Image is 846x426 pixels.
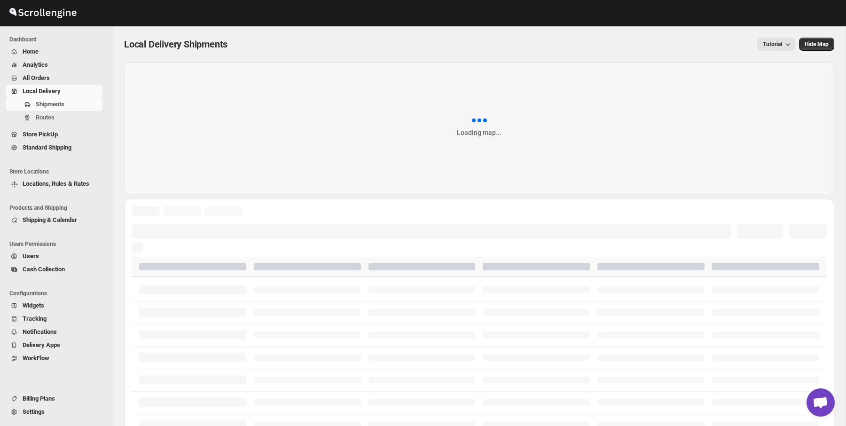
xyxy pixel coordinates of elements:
[6,98,102,111] button: Shipments
[23,180,89,187] span: Locations, Rules & Rates
[23,341,60,348] span: Delivery Apps
[763,41,782,47] span: Tutorial
[23,315,47,322] span: Tracking
[6,45,102,58] button: Home
[805,40,829,48] span: Hide Map
[9,204,106,212] span: Products and Shipping
[9,240,106,248] span: Users Permissions
[23,328,57,335] span: Notifications
[6,339,102,352] button: Delivery Apps
[23,61,48,68] span: Analytics
[6,325,102,339] button: Notifications
[807,388,835,417] div: Open chat
[124,39,227,50] span: Local Delivery Shipments
[23,48,39,55] span: Home
[23,216,77,223] span: Shipping & Calendar
[6,111,102,124] button: Routes
[6,58,102,71] button: Analytics
[6,250,102,263] button: Users
[23,74,50,81] span: All Orders
[23,87,61,95] span: Local Delivery
[9,290,106,297] span: Configurations
[6,299,102,312] button: Widgets
[23,131,58,138] span: Store PickUp
[757,38,795,51] button: Tutorial
[6,71,102,85] button: All Orders
[6,263,102,276] button: Cash Collection
[23,144,71,151] span: Standard Shipping
[6,213,102,227] button: Shipping & Calendar
[23,266,65,273] span: Cash Collection
[6,352,102,365] button: WorkFlow
[457,128,501,137] div: Loading map...
[6,177,102,190] button: Locations, Rules & Rates
[36,101,64,108] span: Shipments
[6,392,102,405] button: Billing Plans
[799,38,834,51] button: Map action label
[6,312,102,325] button: Tracking
[23,395,55,402] span: Billing Plans
[23,408,45,415] span: Settings
[23,252,39,260] span: Users
[36,114,55,121] span: Routes
[9,36,106,43] span: Dashboard
[6,405,102,418] button: Settings
[23,355,49,362] span: WorkFlow
[23,302,44,309] span: Widgets
[9,168,106,175] span: Store Locations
